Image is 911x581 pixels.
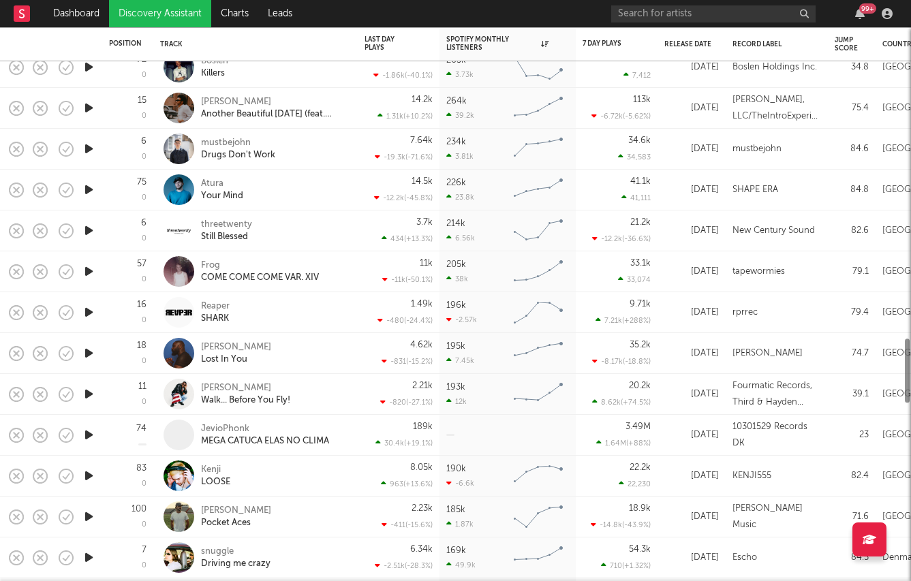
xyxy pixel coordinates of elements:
[142,480,146,488] div: 0
[201,137,275,149] div: mustbejohn
[601,561,651,570] div: 710 ( +1.32 % )
[508,459,569,493] svg: Chart title
[592,357,651,366] div: -8.17k ( -18.8 % )
[835,550,869,566] div: 84.5
[446,35,549,52] div: Spotify Monthly Listeners
[835,36,858,52] div: Jump Score
[633,95,651,104] div: 113k
[142,276,146,283] div: 0
[629,545,651,554] div: 54.3k
[508,50,569,84] svg: Chart title
[201,55,228,80] a: BoslenKillers
[365,35,412,52] div: Last Day Plays
[664,386,719,403] div: [DATE]
[382,357,433,366] div: -831 ( -15.2 % )
[446,561,476,569] div: 49.9k
[446,260,466,269] div: 205k
[446,505,465,514] div: 185k
[446,397,467,406] div: 12k
[446,465,466,473] div: 190k
[630,259,651,268] div: 33.1k
[446,234,475,242] div: 6.56k
[201,137,275,161] a: mustbejohnDrugs Don't Work
[201,558,271,570] div: Driving me crazy
[201,546,271,570] a: snuggleDriving me crazy
[664,345,719,362] div: [DATE]
[141,219,146,227] div: 6
[732,468,771,484] div: KENJI555
[446,356,474,365] div: 7.45k
[664,182,719,198] div: [DATE]
[664,509,719,525] div: [DATE]
[732,59,817,76] div: Boslen Holdings Inc.
[611,5,816,22] input: Search for artists
[732,304,758,321] div: rprrec
[137,178,146,187] div: 75
[621,193,651,202] div: 41,111
[420,259,433,268] div: 11k
[201,219,252,231] div: threetwenty
[583,40,630,48] div: 7 Day Plays
[628,136,651,145] div: 34.6k
[201,354,271,366] div: Lost In You
[137,260,146,268] div: 57
[411,300,433,309] div: 1.49k
[835,468,869,484] div: 82.4
[142,562,146,569] div: 0
[381,480,433,488] div: 963 ( +13.6 % )
[201,435,329,447] div: MEGA CATUCA ELAS NO CLIMA
[835,59,869,76] div: 34.8
[382,234,433,243] div: 434 ( +13.3 % )
[201,476,230,488] div: LOOSE
[142,235,146,242] div: 0
[446,274,468,283] div: 38k
[375,153,433,161] div: -19.3k ( -71.6 % )
[201,423,329,447] a: JevioPhonkMEGA CATUCA ELAS NO CLIMA
[732,223,815,239] div: New Century Sound
[835,223,869,239] div: 82.6
[592,398,651,407] div: 8.62k ( +74.5 % )
[142,153,146,161] div: 0
[136,424,146,433] div: 74
[142,358,146,365] div: 0
[508,377,569,411] svg: Chart title
[732,264,785,280] div: tapewormies
[373,71,433,80] div: -1.86k ( -40.1 % )
[382,275,433,284] div: -11k ( -50.1 % )
[201,219,252,243] a: threetwentyStill Blessed
[619,480,651,488] div: 22,230
[835,141,869,157] div: 84.6
[201,505,271,517] div: [PERSON_NAME]
[201,313,230,325] div: SHARK
[508,255,569,289] svg: Chart title
[664,550,719,566] div: [DATE]
[201,190,243,202] div: Your Mind
[201,260,319,272] div: Frog
[629,504,651,513] div: 18.9k
[835,100,869,116] div: 75.4
[630,341,651,349] div: 35.2k
[732,182,778,198] div: SHAPE ERA
[835,264,869,280] div: 79.1
[446,546,466,555] div: 169k
[732,141,782,157] div: mustbejohn
[201,382,290,407] a: [PERSON_NAME]Walk... Before You Fly!
[508,214,569,248] svg: Chart title
[446,111,474,120] div: 39.2k
[201,108,348,121] div: Another Beautiful [DATE] (feat. [GEOGRAPHIC_DATA])
[508,500,569,534] svg: Chart title
[446,138,466,146] div: 234k
[377,316,433,325] div: -480 ( -24.4 % )
[732,501,821,533] div: [PERSON_NAME] Music
[201,546,271,558] div: snuggle
[142,546,146,554] div: 7
[859,3,876,14] div: 99 +
[835,427,869,443] div: 23
[732,345,803,362] div: [PERSON_NAME]
[375,561,433,570] div: -2.51k ( -28.3 % )
[446,301,466,310] div: 196k
[664,427,719,443] div: [DATE]
[410,545,433,554] div: 6.34k
[201,394,290,407] div: Walk... Before You Fly!
[142,521,146,529] div: 0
